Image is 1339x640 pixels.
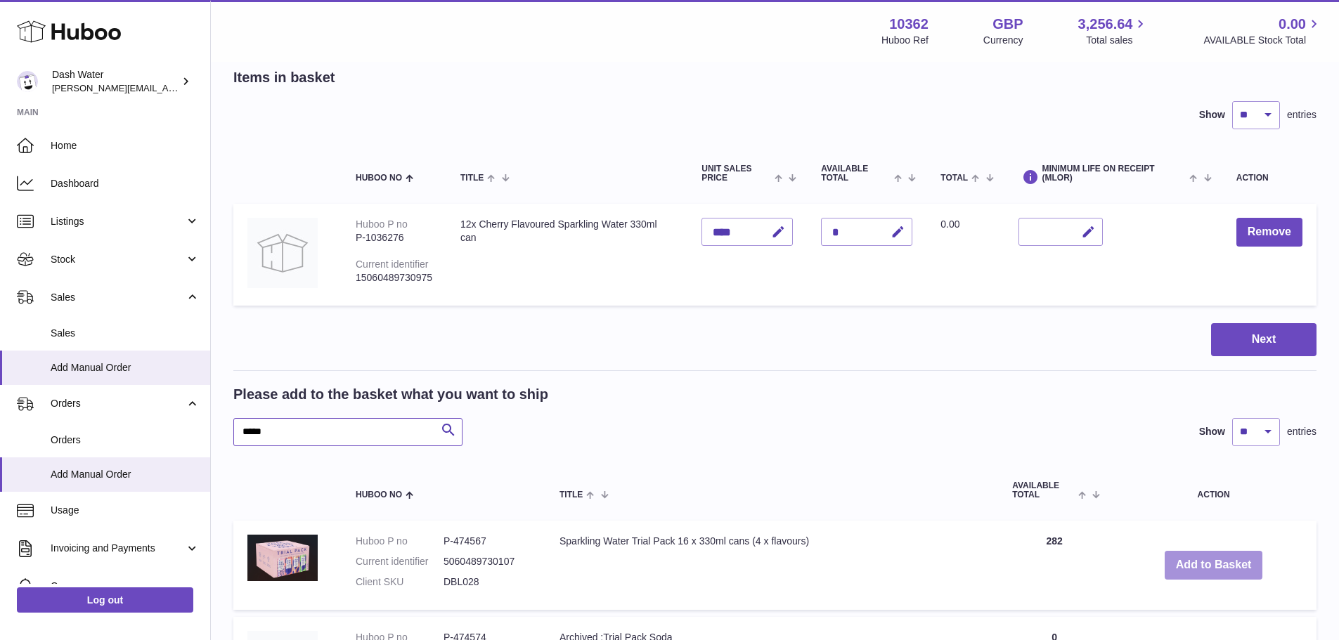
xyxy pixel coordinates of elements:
[1211,323,1317,356] button: Next
[1165,551,1263,580] button: Add to Basket
[52,82,282,93] span: [PERSON_NAME][EMAIL_ADDRESS][DOMAIN_NAME]
[51,580,200,593] span: Cases
[52,68,179,95] div: Dash Water
[17,71,38,92] img: james@dash-water.com
[51,327,200,340] span: Sales
[1042,164,1186,183] span: Minimum Life On Receipt (MLOR)
[1203,15,1322,47] a: 0.00 AVAILABLE Stock Total
[1012,481,1075,499] span: AVAILABLE Total
[940,218,959,230] span: 0.00
[1279,15,1306,34] span: 0.00
[51,291,185,304] span: Sales
[1078,15,1149,47] a: 3,256.64 Total sales
[1236,174,1302,183] div: Action
[51,253,185,266] span: Stock
[17,587,193,613] a: Log out
[356,231,432,244] div: P-1036276
[940,174,968,183] span: Total
[1199,425,1225,438] label: Show
[51,433,200,447] span: Orders
[1287,425,1317,438] span: entries
[446,204,687,306] td: 12x Cherry Flavoured Sparkling Water 330ml can
[1203,34,1322,47] span: AVAILABLE Stock Total
[1199,108,1225,122] label: Show
[1287,108,1317,122] span: entries
[1111,467,1317,514] th: Action
[233,385,548,404] h2: Please add to the basket what you want to ship
[51,542,185,555] span: Invoicing and Payments
[356,535,444,548] dt: Huboo P no
[1078,15,1133,34] span: 3,256.64
[51,504,200,517] span: Usage
[460,174,484,183] span: Title
[51,468,200,481] span: Add Manual Order
[51,215,185,228] span: Listings
[1236,218,1302,247] button: Remove
[51,361,200,374] span: Add Manual Order
[992,15,1023,34] strong: GBP
[356,218,408,230] div: Huboo P no
[889,15,929,34] strong: 10362
[356,490,402,499] span: Huboo no
[559,490,583,499] span: Title
[356,271,432,285] div: 15060489730975
[545,521,998,610] td: Sparkling Water Trial Pack 16 x 330ml cans (4 x flavours)
[233,68,335,87] h2: Items in basket
[356,555,444,568] dt: Current identifier
[51,397,185,410] span: Orders
[356,575,444,589] dt: Client SKU
[51,177,200,190] span: Dashboard
[983,34,1023,47] div: Currency
[444,535,531,548] dd: P-474567
[51,139,200,152] span: Home
[444,555,531,568] dd: 5060489730107
[998,521,1111,610] td: 282
[1086,34,1149,47] span: Total sales
[247,218,318,288] img: 12x Cherry Flavoured Sparkling Water 330ml can
[821,164,891,183] span: AVAILABLE Total
[356,174,402,183] span: Huboo no
[247,535,318,581] img: Sparkling Water Trial Pack 16 x 330ml cans (4 x flavours)
[356,259,429,270] div: Current identifier
[881,34,929,47] div: Huboo Ref
[444,575,531,589] dd: DBL028
[701,164,771,183] span: Unit Sales Price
